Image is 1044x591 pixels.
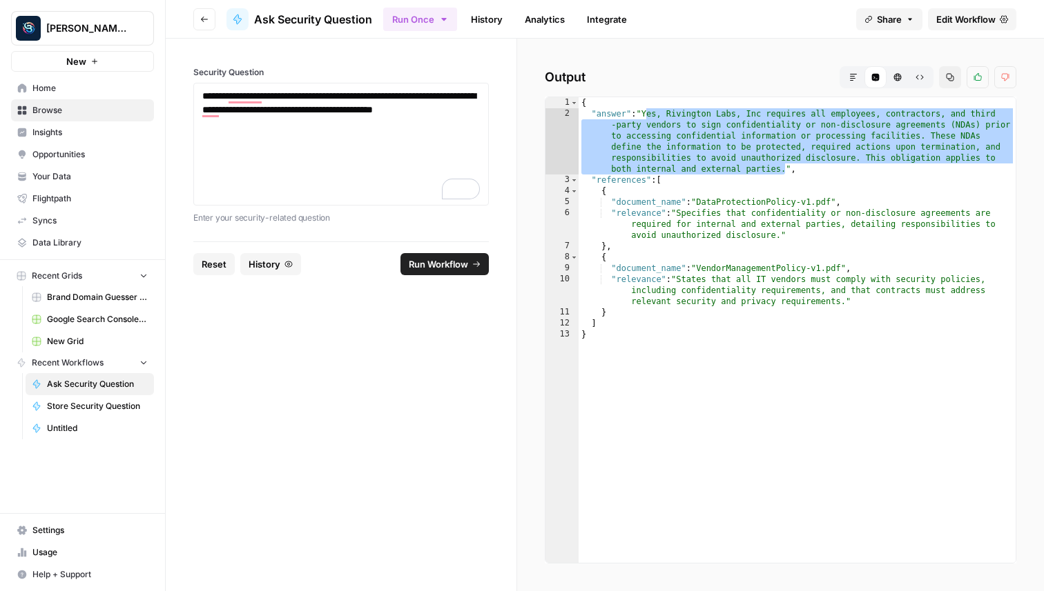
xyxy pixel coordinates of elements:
[32,524,148,537] span: Settings
[516,8,573,30] a: Analytics
[545,241,579,252] div: 7
[32,82,148,94] span: Home
[570,97,578,108] span: Toggle code folding, rows 1 through 13
[254,11,372,28] span: Ask Security Question
[226,8,372,30] a: Ask Security Question
[26,330,154,352] a: New Grid
[32,357,104,369] span: Recent Workflows
[877,12,902,26] span: Share
[545,252,579,263] div: 8
[545,274,579,307] div: 10
[202,257,226,271] span: Reset
[46,21,130,35] span: [PERSON_NAME] Personal
[193,253,235,275] button: Reset
[240,253,301,275] button: History
[11,99,154,121] a: Browse
[193,211,489,225] p: Enter your security-related question
[11,51,154,72] button: New
[32,126,148,139] span: Insights
[47,335,148,348] span: New Grid
[32,104,148,117] span: Browse
[856,8,922,30] button: Share
[570,174,578,186] span: Toggle code folding, rows 3 through 12
[32,170,148,183] span: Your Data
[11,143,154,166] a: Opportunities
[545,66,1016,88] h2: Output
[928,8,1016,30] a: Edit Workflow
[32,546,148,559] span: Usage
[47,313,148,325] span: Google Search Console - [DOMAIN_NAME]
[11,541,154,563] a: Usage
[47,378,148,390] span: Ask Security Question
[545,263,579,274] div: 9
[11,352,154,373] button: Recent Workflows
[570,186,578,197] span: Toggle code folding, rows 4 through 7
[26,373,154,395] a: Ask Security Question
[11,519,154,541] a: Settings
[11,77,154,99] a: Home
[32,192,148,205] span: Flightpath
[545,307,579,318] div: 11
[26,286,154,308] a: Brand Domain Guesser QA
[383,8,457,31] button: Run Once
[193,66,489,79] label: Security Question
[579,8,635,30] a: Integrate
[463,8,511,30] a: History
[11,563,154,585] button: Help + Support
[47,422,148,434] span: Untitled
[11,266,154,286] button: Recent Grids
[202,89,480,199] div: To enrich screen reader interactions, please activate Accessibility in Grammarly extension settings
[26,395,154,417] a: Store Security Question
[66,54,86,68] span: New
[400,253,489,275] button: Run Workflow
[32,237,148,249] span: Data Library
[26,308,154,330] a: Google Search Console - [DOMAIN_NAME]
[545,197,579,208] div: 5
[545,97,579,108] div: 1
[570,252,578,263] span: Toggle code folding, rows 8 through 11
[11,121,154,143] a: Insights
[32,270,82,282] span: Recent Grids
[249,257,280,271] span: History
[47,291,148,303] span: Brand Domain Guesser QA
[11,188,154,210] a: Flightpath
[936,12,996,26] span: Edit Workflow
[545,108,579,174] div: 2
[26,417,154,439] a: Untitled
[545,318,579,329] div: 12
[11,166,154,188] a: Your Data
[545,208,579,241] div: 6
[545,329,579,340] div: 13
[11,11,154,46] button: Workspace: Berna's Personal
[11,210,154,232] a: Syncs
[545,186,579,197] div: 4
[409,257,468,271] span: Run Workflow
[47,400,148,412] span: Store Security Question
[11,232,154,254] a: Data Library
[32,148,148,161] span: Opportunities
[32,214,148,227] span: Syncs
[32,568,148,581] span: Help + Support
[545,174,579,186] div: 3
[16,16,41,41] img: Berna's Personal Logo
